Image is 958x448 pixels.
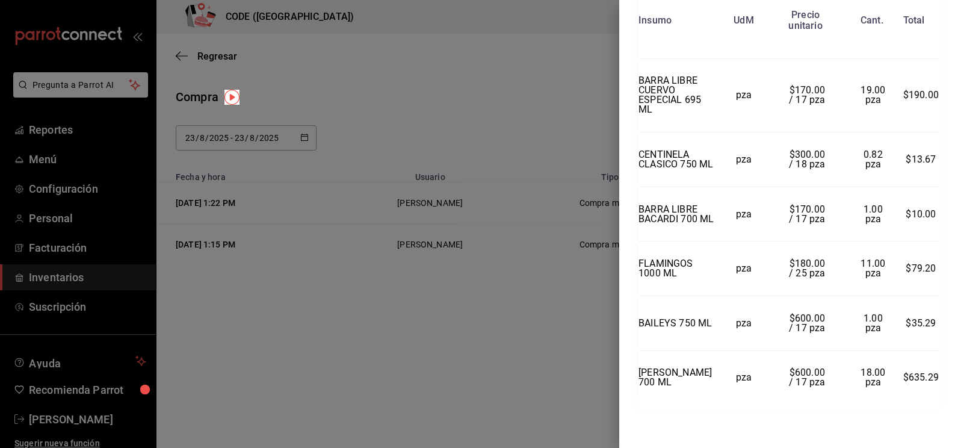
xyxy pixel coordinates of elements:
[789,367,827,388] span: $600.00 / 17 pza
[788,10,822,31] div: Precio unitario
[638,58,717,132] td: BARRA LIBRE CUERVO ESPECIAL 695 ML
[864,149,885,170] span: 0.82 pza
[717,350,771,405] td: pza
[789,149,827,170] span: $300.00 / 18 pza
[861,367,888,388] span: 18.00 pza
[906,317,936,329] span: $35.29
[903,89,939,101] span: $190.00
[638,296,717,350] td: BAILEYS 750 ML
[638,132,717,187] td: CENTINELA CLASICO 750 ML
[861,15,883,26] div: Cant.
[906,263,936,274] span: $79.20
[638,187,717,241] td: BARRA LIBRE BACARDI 700 ML
[903,372,939,383] span: $635.29
[789,313,827,334] span: $600.00 / 17 pza
[861,84,888,105] span: 19.00 pza
[717,241,771,296] td: pza
[903,15,925,26] div: Total
[638,15,672,26] div: Insumo
[789,258,827,279] span: $180.00 / 25 pza
[717,132,771,187] td: pza
[789,84,827,105] span: $170.00 / 17 pza
[864,204,885,225] span: 1.00 pza
[224,90,239,105] img: Tooltip marker
[717,187,771,241] td: pza
[906,154,936,165] span: $13.67
[717,58,771,132] td: pza
[717,296,771,350] td: pza
[789,204,827,225] span: $170.00 / 17 pza
[638,241,717,296] td: FLAMINGOS 1000 ML
[906,208,936,220] span: $10.00
[638,350,717,405] td: [PERSON_NAME] 700 ML
[861,258,888,279] span: 11.00 pza
[864,313,885,334] span: 1.00 pza
[734,15,754,26] div: UdM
